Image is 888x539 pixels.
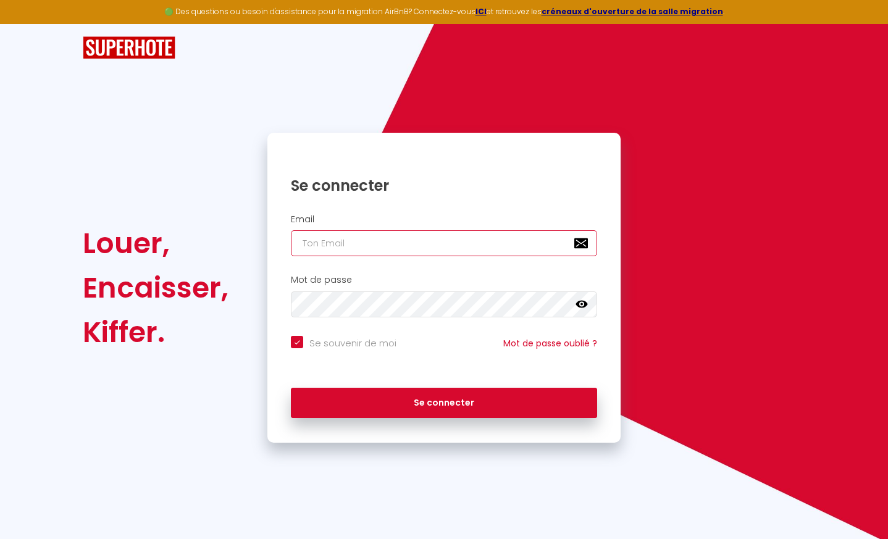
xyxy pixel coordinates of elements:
[83,221,228,265] div: Louer,
[475,6,487,17] a: ICI
[291,275,597,285] h2: Mot de passe
[10,5,47,42] button: Ouvrir le widget de chat LiveChat
[291,214,597,225] h2: Email
[291,388,597,419] button: Se connecter
[542,6,723,17] a: créneaux d'ouverture de la salle migration
[83,265,228,310] div: Encaisser,
[291,176,597,195] h1: Se connecter
[83,36,175,59] img: SuperHote logo
[503,337,597,349] a: Mot de passe oublié ?
[291,230,597,256] input: Ton Email
[83,310,228,354] div: Kiffer.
